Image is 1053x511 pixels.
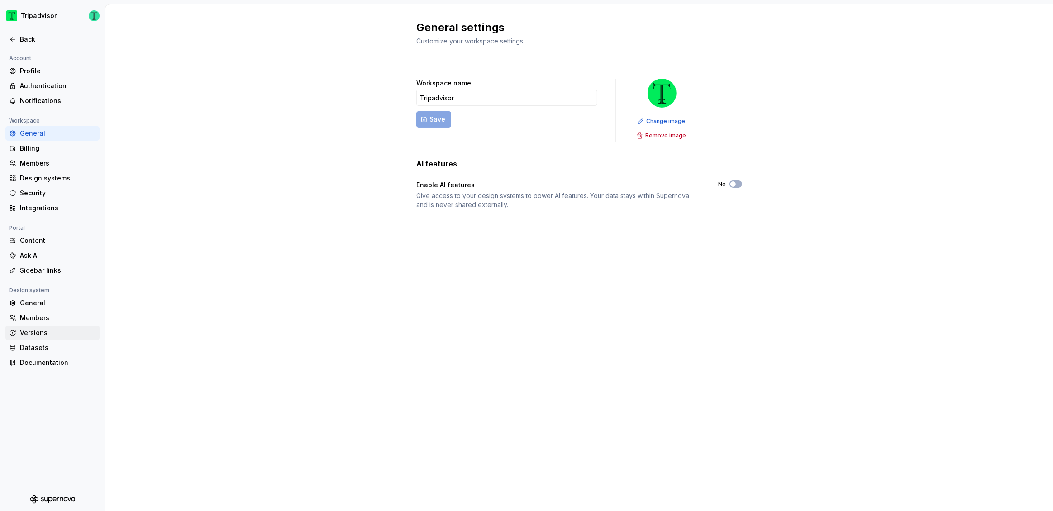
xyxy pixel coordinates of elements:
button: TripadvisorThomas Dittmer [2,6,103,26]
a: Ask AI [5,248,100,263]
div: General [20,129,96,138]
a: Notifications [5,94,100,108]
a: Billing [5,141,100,156]
div: Members [20,159,96,168]
div: Workspace [5,115,43,126]
div: Account [5,53,35,64]
img: 0ed0e8b8-9446-497d-bad0-376821b19aa5.png [648,79,677,108]
div: Notifications [20,96,96,105]
a: General [5,296,100,310]
div: Billing [20,144,96,153]
div: Integrations [20,203,96,213]
span: Customize your workspace settings. [416,37,524,45]
div: Versions [20,328,96,337]
h2: General settings [416,20,731,35]
a: Security [5,186,100,200]
a: Profile [5,64,100,78]
a: Members [5,156,100,170]
img: 0ed0e8b8-9446-497d-bad0-376821b19aa5.png [6,10,17,21]
div: Design system [5,285,53,296]
a: Authentication [5,79,100,93]
div: Sidebar links [20,266,96,275]
div: Back [20,35,96,44]
a: Design systems [5,171,100,185]
div: Documentation [20,358,96,367]
a: Sidebar links [5,263,100,278]
h3: AI features [416,158,457,169]
div: Datasets [20,343,96,352]
a: Versions [5,326,100,340]
div: Give access to your design systems to power AI features. Your data stays within Supernova and is ... [416,191,702,209]
div: Portal [5,222,29,233]
a: General [5,126,100,141]
div: Security [20,189,96,198]
div: Design systems [20,174,96,183]
button: Change image [635,115,689,128]
a: Members [5,311,100,325]
a: Back [5,32,100,47]
div: General [20,298,96,308]
button: Remove image [634,129,690,142]
div: Ask AI [20,251,96,260]
label: No [718,180,726,188]
a: Integrations [5,201,100,215]
span: Change image [646,118,685,125]
svg: Supernova Logo [30,495,75,504]
div: Content [20,236,96,245]
div: Members [20,313,96,322]
div: Profile [20,66,96,76]
a: Datasets [5,341,100,355]
div: Enable AI features [416,180,475,189]
label: Workspace name [416,79,471,88]
span: Remove image [645,132,686,139]
a: Documentation [5,355,100,370]
div: Authentication [20,81,96,90]
div: Tripadvisor [21,11,57,20]
img: Thomas Dittmer [89,10,100,21]
a: Content [5,233,100,248]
